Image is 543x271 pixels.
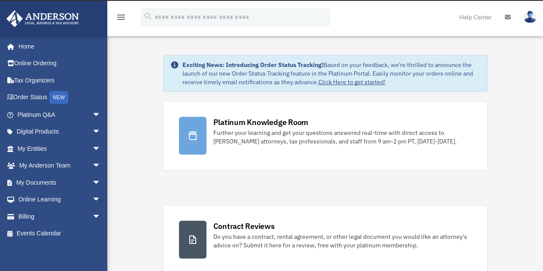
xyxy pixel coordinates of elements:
span: arrow_drop_down [92,208,109,225]
div: NEW [49,91,68,104]
a: My Entitiesarrow_drop_down [6,140,114,157]
span: arrow_drop_down [92,157,109,175]
span: arrow_drop_down [92,123,109,141]
div: Platinum Knowledge Room [213,117,309,128]
a: Events Calendar [6,225,114,242]
i: menu [116,12,126,22]
span: arrow_drop_down [92,174,109,192]
a: Platinum Knowledge Room Further your learning and get your questions answered real-time with dire... [163,101,488,171]
img: Anderson Advisors Platinum Portal [4,10,82,27]
div: Do you have a contract, rental agreement, or other legal document you would like an attorney's ad... [213,232,472,250]
a: Billingarrow_drop_down [6,208,114,225]
i: search [143,12,153,21]
div: Further your learning and get your questions answered real-time with direct access to [PERSON_NAM... [213,128,472,146]
strong: Exciting News: Introducing Order Status Tracking! [182,61,323,69]
a: My Anderson Teamarrow_drop_down [6,157,114,174]
a: Home [6,38,109,55]
img: User Pic [524,11,537,23]
a: My Documentsarrow_drop_down [6,174,114,191]
a: Order StatusNEW [6,89,114,107]
a: Click Here to get started! [319,78,385,86]
a: Platinum Q&Aarrow_drop_down [6,106,114,123]
a: menu [116,15,126,22]
span: arrow_drop_down [92,191,109,209]
a: Online Learningarrow_drop_down [6,191,114,208]
div: Contract Reviews [213,221,275,231]
a: Tax Organizers [6,72,114,89]
span: arrow_drop_down [92,106,109,124]
span: arrow_drop_down [92,140,109,158]
a: Online Ordering [6,55,114,72]
a: Digital Productsarrow_drop_down [6,123,114,140]
div: Based on your feedback, we're thrilled to announce the launch of our new Order Status Tracking fe... [182,61,480,86]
